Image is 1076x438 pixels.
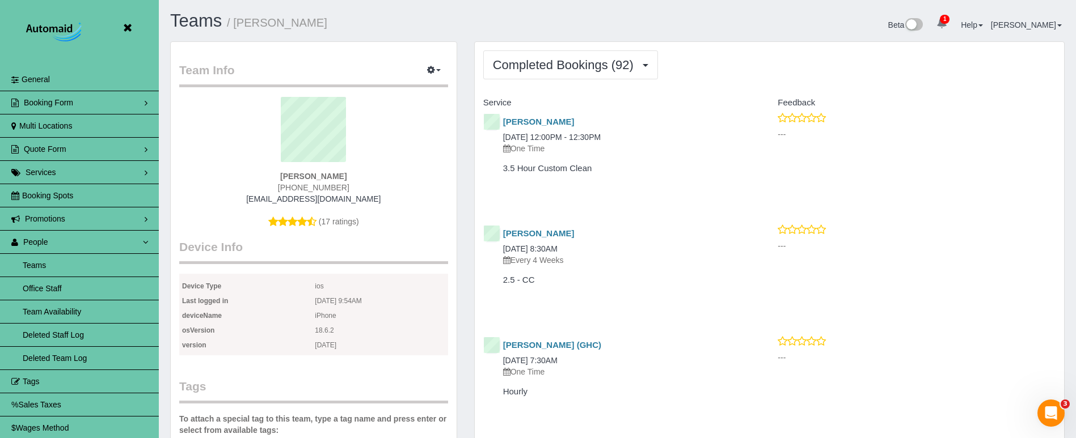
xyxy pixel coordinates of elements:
h4: Feedback [778,98,1056,108]
b: osVersion [182,326,214,334]
a: [PERSON_NAME] [503,117,575,126]
span: General [22,75,50,84]
span: People [23,237,48,246]
p: --- [778,129,1056,140]
iframe: Intercom live chat [1037,399,1065,427]
span: iPhone [315,308,448,323]
strong: [PERSON_NAME] [280,172,347,181]
p: Every 4 Weeks [503,254,744,266]
span: 18.6.2 [315,323,448,338]
small: / [PERSON_NAME] [227,16,327,29]
b: version [182,341,206,349]
legend: Team Info [179,62,448,87]
span: [DATE] 9:54AM [315,294,448,308]
a: 1 [931,11,953,36]
span: Multi Locations [19,121,72,130]
a: Help [961,20,983,29]
span: [DATE] [315,338,448,352]
a: Beta [888,20,923,29]
h4: Service [483,98,761,108]
span: 1 [940,15,950,24]
span: Services [26,168,56,177]
b: Device Type [182,282,221,290]
span: [PHONE_NUMBER] [278,183,349,192]
img: New interface [904,18,923,33]
div: (17 ratings) [179,97,448,239]
button: Completed Bookings (92) [483,50,658,79]
span: 3 [1061,399,1070,409]
h4: 3.5 Hour Custom Clean [503,164,744,173]
span: Sales Taxes [18,400,61,409]
legend: Tags [179,378,448,403]
a: [DATE] 12:00PM - 12:30PM [503,133,601,142]
a: Teams [170,11,222,31]
a: [DATE] 7:30AM [503,356,558,365]
span: Promotions [25,214,65,223]
a: [PERSON_NAME] [991,20,1062,29]
a: [DATE] 8:30AM [503,244,558,253]
span: ios [315,279,448,294]
p: --- [778,352,1056,363]
h4: Hourly [503,387,744,397]
h4: 2.5 - CC [503,275,744,285]
span: Booking Spots [22,191,73,200]
img: Automaid Logo [20,20,91,45]
span: Wages Method [16,423,69,432]
p: One Time [503,143,744,154]
p: --- [778,240,1056,252]
b: deviceName [182,312,222,320]
b: Last logged in [182,297,228,305]
span: Tags [23,377,40,386]
p: One Time [503,366,744,377]
a: [PERSON_NAME] (GHC) [503,340,601,350]
span: Quote Form [24,144,66,154]
span: Completed Bookings (92) [493,58,639,72]
a: [PERSON_NAME] [503,228,575,238]
a: [EMAIL_ADDRESS][DOMAIN_NAME] [246,194,381,203]
span: Booking Form [24,98,73,107]
label: To attach a special tag to this team, type a tag name and press enter or select from available tags: [179,413,448,436]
